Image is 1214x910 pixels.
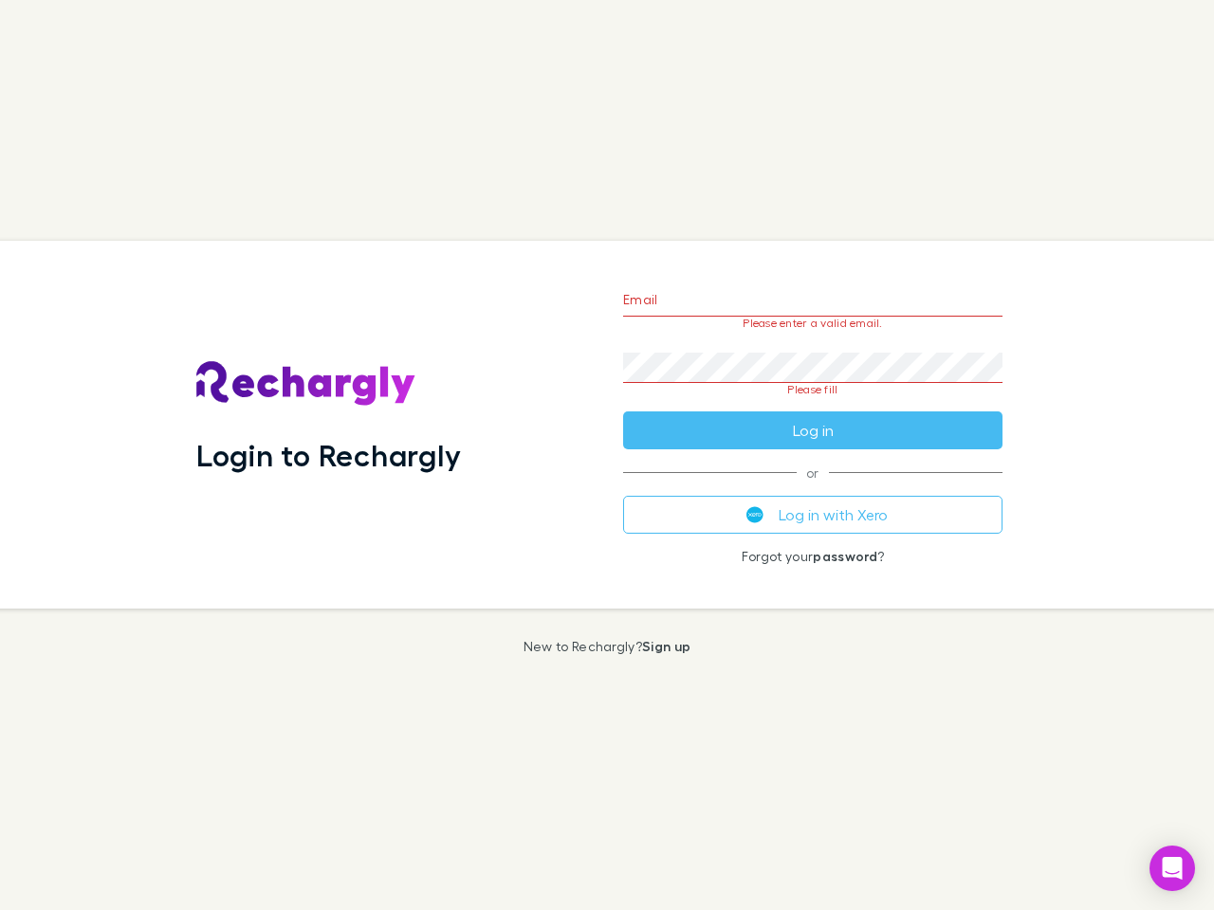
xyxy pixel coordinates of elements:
a: password [813,548,877,564]
img: Xero's logo [746,506,763,523]
img: Rechargly's Logo [196,361,416,407]
div: Open Intercom Messenger [1150,846,1195,891]
p: New to Rechargly? [524,639,691,654]
a: Sign up [642,638,690,654]
button: Log in with Xero [623,496,1002,534]
span: or [623,472,1002,473]
button: Log in [623,411,1002,449]
p: Please enter a valid email. [623,317,1002,330]
h1: Login to Rechargly [196,437,461,473]
p: Forgot your ? [623,549,1002,564]
p: Please fill [623,383,1002,396]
